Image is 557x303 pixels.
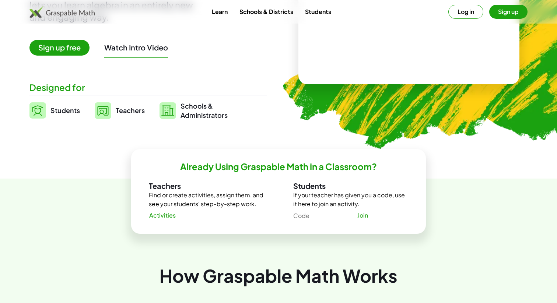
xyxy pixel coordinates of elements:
[29,101,80,120] a: Students
[357,212,368,219] span: Join
[206,5,234,18] a: Learn
[149,191,264,208] p: Find or create activities, assign them, and see your students' step-by-step work.
[180,161,377,172] h2: Already Using Graspable Math in a Classroom?
[351,209,374,222] a: Join
[181,101,228,120] span: Schools & Administrators
[160,102,176,119] img: svg%3e
[50,106,80,114] span: Students
[95,101,145,120] a: Teachers
[299,5,337,18] a: Students
[160,101,228,120] a: Schools &Administrators
[143,209,182,222] a: Activities
[234,5,299,18] a: Schools & Districts
[149,181,264,191] h3: Teachers
[104,43,168,52] button: Watch Intro Video
[448,5,483,19] button: Log in
[293,191,408,208] p: If your teacher has given you a code, use it here to join an activity.
[116,106,145,114] span: Teachers
[29,81,267,94] div: Designed for
[293,181,408,191] h3: Students
[29,102,46,119] img: svg%3e
[489,5,528,19] button: Sign up
[29,263,528,288] div: How Graspable Math Works
[149,212,176,219] span: Activities
[95,102,111,119] img: svg%3e
[29,40,90,56] span: Sign up free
